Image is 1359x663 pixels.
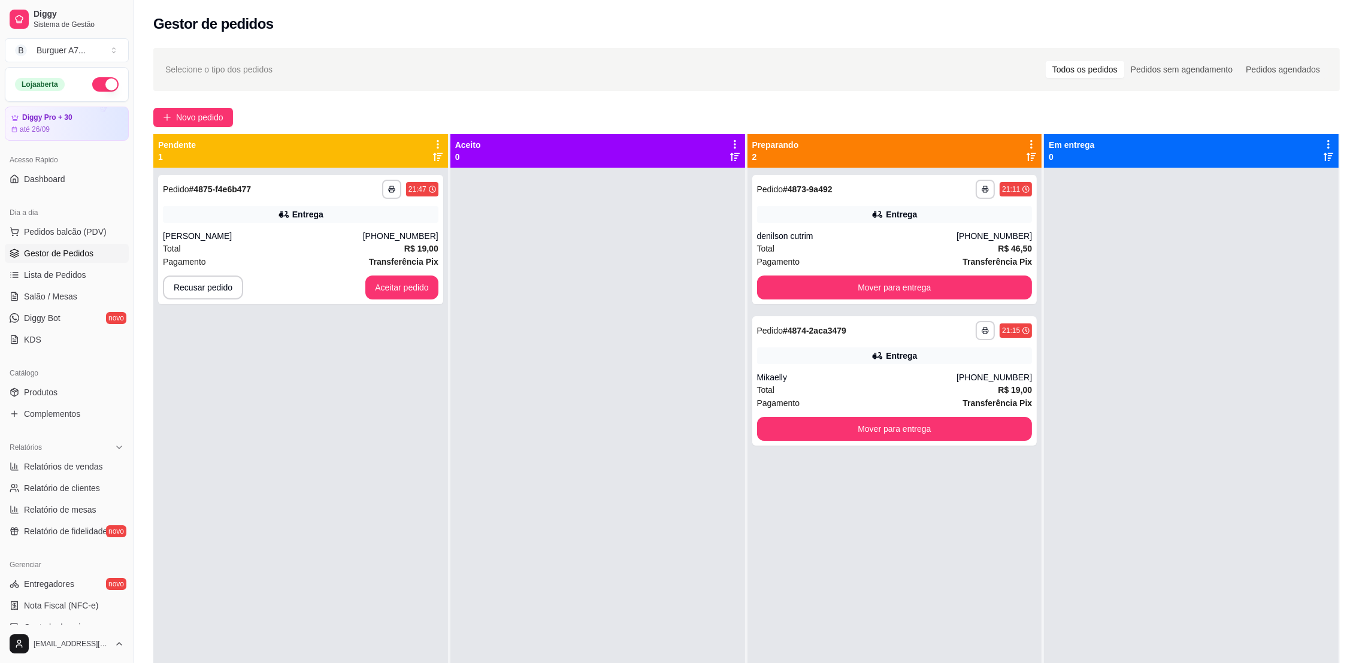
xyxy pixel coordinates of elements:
[37,44,86,56] div: Burguer A7 ...
[165,63,273,76] span: Selecione o tipo dos pedidos
[10,443,42,452] span: Relatórios
[757,230,957,242] div: denilson cutrim
[15,44,27,56] span: B
[5,330,129,349] a: KDS
[998,385,1032,395] strong: R$ 19,00
[757,417,1033,441] button: Mover para entrega
[158,139,196,151] p: Pendente
[22,113,72,122] article: Diggy Pro + 30
[1049,151,1094,163] p: 0
[886,208,917,220] div: Entrega
[24,600,98,611] span: Nota Fiscal (NFC-e)
[752,139,799,151] p: Preparando
[1049,139,1094,151] p: Em entrega
[408,184,426,194] div: 21:47
[757,242,775,255] span: Total
[998,244,1032,253] strong: R$ 46,50
[757,276,1033,299] button: Mover para entrega
[92,77,119,92] button: Alterar Status
[163,242,181,255] span: Total
[5,596,129,615] a: Nota Fiscal (NFC-e)
[5,457,129,476] a: Relatórios de vendas
[1046,61,1124,78] div: Todos os pedidos
[455,139,481,151] p: Aceito
[158,151,196,163] p: 1
[5,617,129,637] a: Controle de caixa
[5,383,129,402] a: Produtos
[757,184,783,194] span: Pedido
[24,334,41,346] span: KDS
[5,38,129,62] button: Select a team
[163,113,171,122] span: plus
[15,78,65,91] div: Loja aberta
[757,255,800,268] span: Pagamento
[34,639,110,649] span: [EMAIL_ADDRESS][DOMAIN_NAME]
[24,408,80,420] span: Complementos
[886,350,917,362] div: Entrega
[34,20,124,29] span: Sistema de Gestão
[369,257,438,267] strong: Transferência Pix
[5,5,129,34] a: DiggySistema de Gestão
[757,396,800,410] span: Pagamento
[1124,61,1239,78] div: Pedidos sem agendamento
[363,230,438,242] div: [PHONE_NUMBER]
[24,578,74,590] span: Entregadores
[5,364,129,383] div: Catálogo
[163,230,363,242] div: [PERSON_NAME]
[24,386,57,398] span: Produtos
[5,287,129,306] a: Salão / Mesas
[24,226,107,238] span: Pedidos balcão (PDV)
[365,276,438,299] button: Aceitar pedido
[5,107,129,141] a: Diggy Pro + 30até 26/09
[963,257,1032,267] strong: Transferência Pix
[5,222,129,241] button: Pedidos balcão (PDV)
[783,184,833,194] strong: # 4873-9a492
[24,269,86,281] span: Lista de Pedidos
[20,125,50,134] article: até 26/09
[292,208,323,220] div: Entrega
[5,169,129,189] a: Dashboard
[1239,61,1327,78] div: Pedidos agendados
[5,150,129,169] div: Acesso Rápido
[963,398,1032,408] strong: Transferência Pix
[189,184,252,194] strong: # 4875-f4e6b477
[783,326,846,335] strong: # 4874-2aca3479
[24,482,100,494] span: Relatório de clientes
[752,151,799,163] p: 2
[5,629,129,658] button: [EMAIL_ADDRESS][DOMAIN_NAME]
[24,247,93,259] span: Gestor de Pedidos
[455,151,481,163] p: 0
[163,184,189,194] span: Pedido
[176,111,223,124] span: Novo pedido
[24,173,65,185] span: Dashboard
[24,312,60,324] span: Diggy Bot
[153,108,233,127] button: Novo pedido
[5,574,129,594] a: Entregadoresnovo
[404,244,438,253] strong: R$ 19,00
[1002,326,1020,335] div: 21:15
[757,326,783,335] span: Pedido
[24,461,103,473] span: Relatórios de vendas
[957,371,1032,383] div: [PHONE_NUMBER]
[24,504,96,516] span: Relatório de mesas
[957,230,1032,242] div: [PHONE_NUMBER]
[5,203,129,222] div: Dia a dia
[5,265,129,284] a: Lista de Pedidos
[5,522,129,541] a: Relatório de fidelidadenovo
[24,621,89,633] span: Controle de caixa
[24,290,77,302] span: Salão / Mesas
[5,479,129,498] a: Relatório de clientes
[5,404,129,423] a: Complementos
[24,525,107,537] span: Relatório de fidelidade
[5,555,129,574] div: Gerenciar
[5,500,129,519] a: Relatório de mesas
[34,9,124,20] span: Diggy
[163,255,206,268] span: Pagamento
[5,244,129,263] a: Gestor de Pedidos
[153,14,274,34] h2: Gestor de pedidos
[1002,184,1020,194] div: 21:11
[757,371,957,383] div: Mikaelly
[757,383,775,396] span: Total
[5,308,129,328] a: Diggy Botnovo
[163,276,243,299] button: Recusar pedido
